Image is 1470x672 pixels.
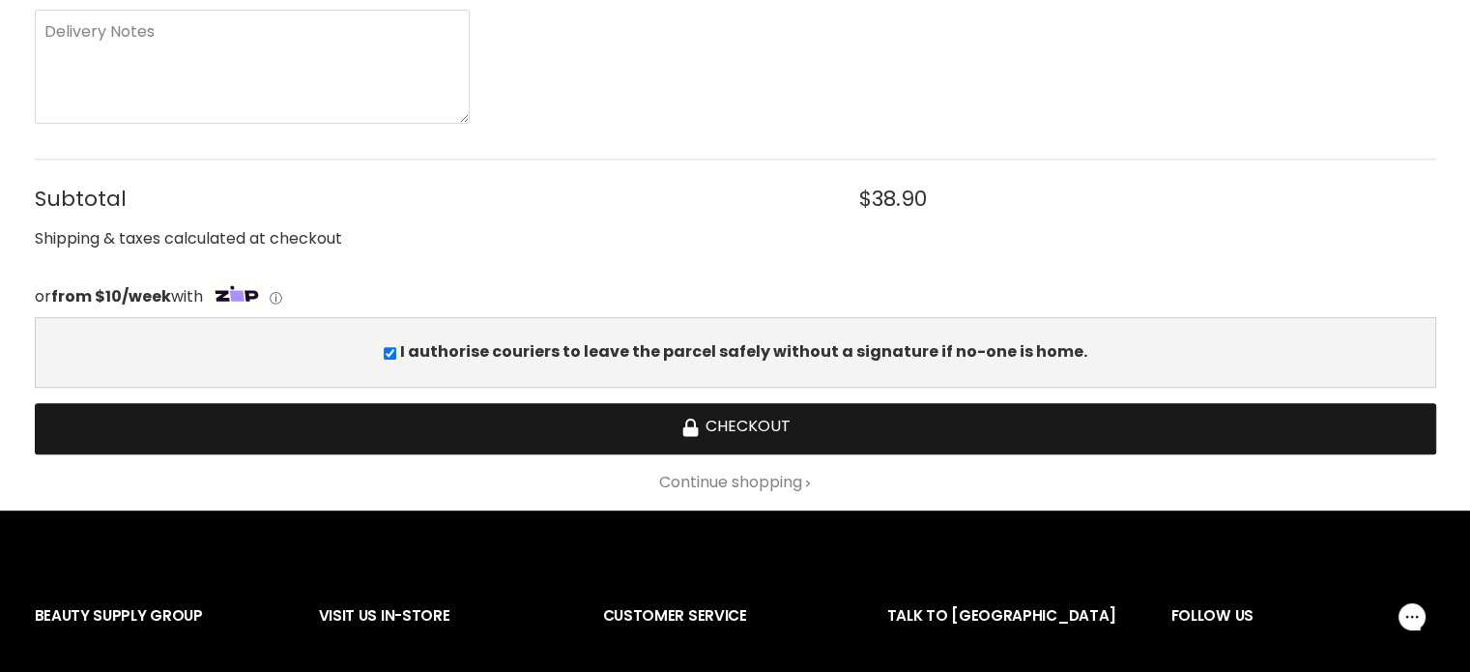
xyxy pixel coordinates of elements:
h2: Talk to [GEOGRAPHIC_DATA] [887,592,1133,672]
span: $38.90 [858,187,926,211]
span: Subtotal [35,187,818,211]
a: Continue shopping [35,474,1436,491]
strong: from $10/week [51,285,171,307]
span: or with [35,285,203,307]
h2: Visit Us In-Store [319,592,564,672]
h2: Customer Service [603,592,849,672]
button: Checkout [35,403,1436,454]
b: I authorise couriers to leave the parcel safely without a signature if no-one is home. [400,340,1087,363]
h2: Beauty Supply Group [35,592,280,672]
h2: Follow us [1171,592,1436,672]
div: Shipping & taxes calculated at checkout [35,227,1436,251]
iframe: Gorgias live chat messenger [1373,581,1451,653]
img: Zip Logo [207,281,267,308]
